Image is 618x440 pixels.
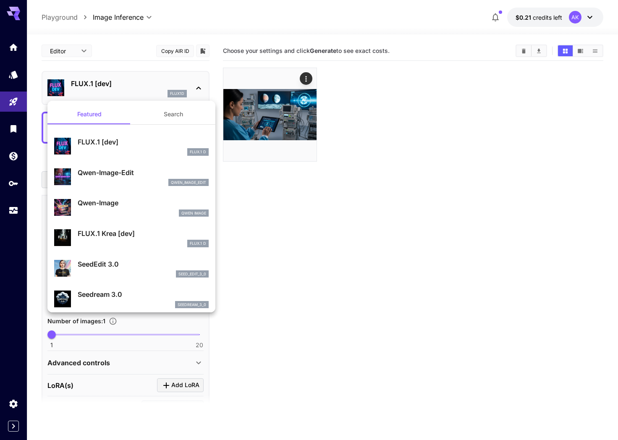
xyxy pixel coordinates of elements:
[54,225,209,251] div: FLUX.1 Krea [dev]FLUX.1 D
[78,168,209,178] p: Qwen-Image-Edit
[54,256,209,281] div: SeedEdit 3.0seed_edit_3_0
[78,198,209,208] p: Qwen-Image
[47,104,131,124] button: Featured
[178,302,206,308] p: seedream_3_0
[181,210,206,216] p: Qwen Image
[54,134,209,159] div: FLUX.1 [dev]FLUX.1 D
[78,259,209,269] p: SeedEdit 3.0
[131,104,215,124] button: Search
[178,271,206,277] p: seed_edit_3_0
[190,149,206,155] p: FLUX.1 D
[54,194,209,220] div: Qwen-ImageQwen Image
[54,286,209,312] div: Seedream 3.0seedream_3_0
[54,164,209,190] div: Qwen-Image-Editqwen_image_edit
[190,241,206,246] p: FLUX.1 D
[78,228,209,238] p: FLUX.1 Krea [dev]
[78,289,209,299] p: Seedream 3.0
[171,180,206,186] p: qwen_image_edit
[78,137,209,147] p: FLUX.1 [dev]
